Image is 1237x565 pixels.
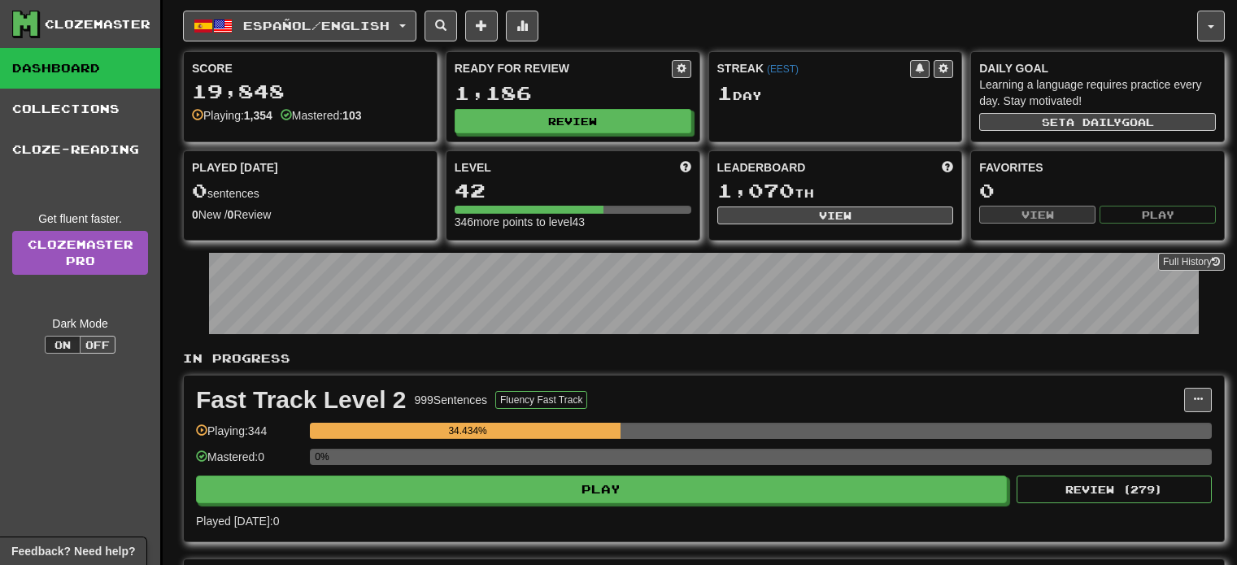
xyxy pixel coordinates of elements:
div: Clozemaster [45,16,150,33]
div: New / Review [192,206,429,223]
div: 19,848 [192,81,429,102]
div: Get fluent faster. [12,211,148,227]
span: Español / English [243,19,390,33]
button: Fluency Fast Track [495,391,587,409]
div: Streak [717,60,911,76]
div: 34.434% [315,423,621,439]
span: This week in points, UTC [942,159,953,176]
span: Score more points to level up [680,159,691,176]
button: Full History [1158,253,1225,271]
span: 1,070 [717,179,795,202]
p: In Progress [183,350,1225,367]
button: Seta dailygoal [979,113,1216,131]
button: View [979,206,1095,224]
div: sentences [192,180,429,202]
div: Score [192,60,429,76]
strong: 0 [228,208,234,221]
span: Leaderboard [717,159,806,176]
div: Fast Track Level 2 [196,388,407,412]
button: Off [80,336,115,354]
button: On [45,336,81,354]
div: Mastered: [281,107,362,124]
div: Dark Mode [12,315,148,332]
button: Play [196,476,1007,503]
button: More stats [506,11,538,41]
button: Play [1100,206,1216,224]
button: Add sentence to collection [465,11,498,41]
strong: 103 [342,109,361,122]
button: Español/English [183,11,416,41]
div: 346 more points to level 43 [455,214,691,230]
span: Played [DATE]: 0 [196,515,279,528]
button: Search sentences [425,11,457,41]
span: 0 [192,179,207,202]
div: Favorites [979,159,1216,176]
strong: 1,354 [244,109,272,122]
strong: 0 [192,208,198,221]
div: th [717,180,954,202]
div: Ready for Review [455,60,672,76]
div: 999 Sentences [415,392,488,408]
a: (EEST) [767,63,799,75]
div: 42 [455,180,691,201]
span: Level [455,159,491,176]
span: Played [DATE] [192,159,278,176]
div: Mastered: 0 [196,449,302,476]
button: Review (279) [1017,476,1212,503]
div: Day [717,83,954,104]
div: Daily Goal [979,60,1216,76]
span: 1 [717,81,733,104]
span: Open feedback widget [11,543,135,559]
button: View [717,206,954,224]
span: a daily [1066,116,1122,128]
div: 1,186 [455,83,691,103]
button: Review [455,109,691,133]
div: Playing: [192,107,272,124]
a: ClozemasterPro [12,231,148,275]
div: Playing: 344 [196,423,302,450]
div: Learning a language requires practice every day. Stay motivated! [979,76,1216,109]
div: 0 [979,180,1216,201]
